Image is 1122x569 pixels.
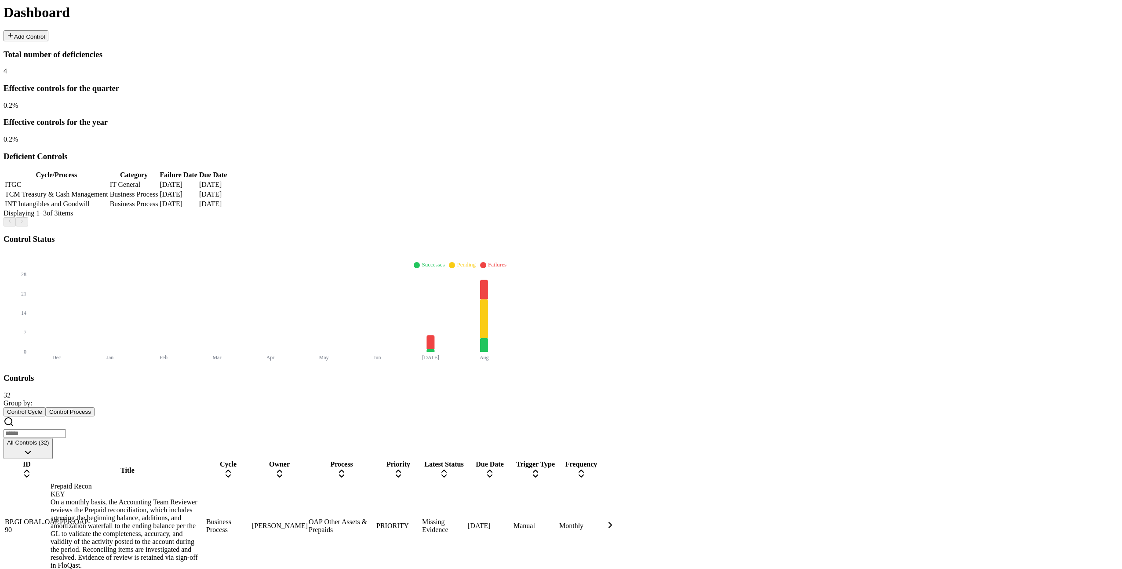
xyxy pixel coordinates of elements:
[4,67,7,75] span: 4
[4,200,109,208] td: INT Intangibles and Goodwill
[422,354,439,361] tspan: [DATE]
[21,310,26,316] tspan: 14
[199,171,228,179] th: Due Date
[51,490,204,498] div: KEY
[24,349,26,355] tspan: 0
[4,209,73,217] span: Displaying 1– 3 of 3 items
[319,354,329,361] tspan: May
[21,291,26,297] tspan: 21
[266,354,275,361] tspan: Apr
[488,261,506,268] span: Failures
[4,234,1118,244] h3: Control Status
[309,460,375,481] div: Process
[422,261,444,268] span: Successes
[109,200,159,208] td: Business Process
[309,518,375,534] div: OAP Other Assets & Prepaids
[468,460,512,481] div: Due Date
[16,217,28,226] button: Next
[252,460,307,481] div: Owner
[46,407,95,416] button: Control Process
[52,354,61,361] tspan: Dec
[4,102,18,109] span: 0.2 %
[4,117,1118,127] h3: Effective controls for the year
[106,354,113,361] tspan: Jan
[4,4,1118,21] h1: Dashboard
[199,180,228,189] td: [DATE]
[559,460,603,481] div: Frequency
[160,354,168,361] tspan: Feb
[206,460,250,481] div: Cycle
[4,391,11,399] span: 32
[4,399,32,407] span: Group by:
[5,518,49,534] div: BP.GLOBAL.OAP.PPR.OAP-90
[480,354,489,361] tspan: Aug
[468,522,512,530] div: [DATE]
[4,438,53,459] button: All Controls (32)
[376,522,420,530] div: PRIORITY
[4,30,48,41] button: Add Control
[109,190,159,199] td: Business Process
[199,200,228,208] td: [DATE]
[159,171,197,179] th: Failure Date
[4,217,16,226] button: Previous
[7,439,49,446] span: All Controls (32)
[159,190,197,199] td: [DATE]
[21,271,26,277] tspan: 28
[109,180,159,189] td: IT General
[4,180,109,189] td: ITGC
[4,152,1118,161] h3: Deficient Controls
[24,329,26,336] tspan: 7
[514,460,557,481] div: Trigger Type
[51,467,204,474] div: Title
[4,135,18,143] span: 0.2 %
[212,354,221,361] tspan: Mar
[4,190,109,199] td: TCM Treasury & Cash Management
[252,522,307,530] div: [PERSON_NAME]
[199,190,228,199] td: [DATE]
[159,180,197,189] td: [DATE]
[4,84,1118,93] h3: Effective controls for the quarter
[109,171,159,179] th: Category
[4,50,1118,59] h3: Total number of deficiencies
[51,482,204,498] div: Prepaid Recon
[376,460,420,481] div: Priority
[422,518,466,534] div: Missing Evidence
[4,171,109,179] th: Cycle/Process
[5,460,49,481] div: ID
[457,261,476,268] span: Pending
[159,200,197,208] td: [DATE]
[422,460,466,481] div: Latest Status
[374,354,381,361] tspan: Jun
[4,407,46,416] button: Control Cycle
[4,373,1118,383] h3: Controls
